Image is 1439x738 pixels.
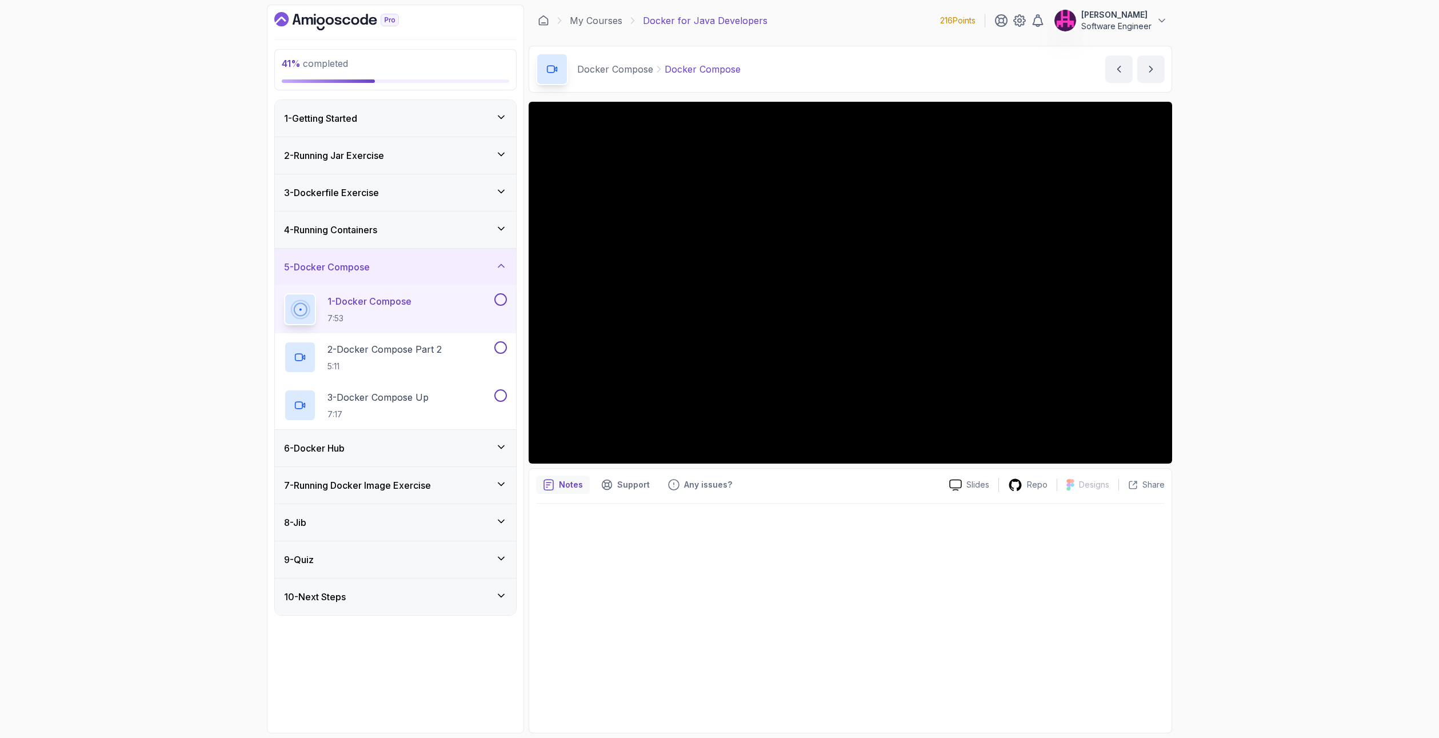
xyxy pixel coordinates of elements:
p: 5:11 [327,361,442,372]
p: Repo [1027,479,1048,490]
p: Docker Compose [665,62,741,76]
button: 9-Quiz [275,541,516,578]
button: next content [1137,55,1165,83]
a: Dashboard [274,12,425,30]
button: Share [1118,479,1165,490]
button: Feedback button [661,476,739,494]
h3: 6 - Docker Hub [284,441,345,455]
button: 2-Docker Compose Part 25:11 [284,341,507,373]
button: 1-Docker Compose7:53 [284,293,507,325]
h3: 1 - Getting Started [284,111,357,125]
h3: 2 - Running Jar Exercise [284,149,384,162]
button: user profile image[PERSON_NAME]Software Engineer [1054,9,1168,32]
span: 41 % [282,58,301,69]
p: Docker Compose [577,62,653,76]
p: Software Engineer [1081,21,1152,32]
p: 7:53 [327,313,411,324]
span: completed [282,58,348,69]
a: My Courses [570,14,622,27]
h3: 9 - Quiz [284,553,314,567]
button: 4-Running Containers [275,212,516,248]
button: previous content [1105,55,1133,83]
button: 3-Docker Compose Up7:17 [284,389,507,421]
button: 8-Jib [275,504,516,541]
p: 3 - Docker Compose Up [327,390,429,404]
button: 6-Docker Hub [275,430,516,466]
button: 1-Getting Started [275,100,516,137]
h3: 3 - Dockerfile Exercise [284,186,379,200]
h3: 5 - Docker Compose [284,260,370,274]
h3: 4 - Running Containers [284,223,377,237]
a: Slides [940,479,998,491]
a: Repo [999,478,1057,492]
p: Support [617,479,650,490]
button: notes button [536,476,590,494]
iframe: 1 - Docker Compose [529,102,1172,464]
img: user profile image [1054,10,1076,31]
h3: 10 - Next Steps [284,590,346,604]
p: Designs [1079,479,1109,490]
h3: 8 - Jib [284,516,306,529]
a: Dashboard [538,15,549,26]
p: Notes [559,479,583,490]
p: 1 - Docker Compose [327,294,411,308]
p: Share [1142,479,1165,490]
button: 5-Docker Compose [275,249,516,285]
p: [PERSON_NAME] [1081,9,1152,21]
p: 7:17 [327,409,429,420]
button: 10-Next Steps [275,579,516,615]
p: 216 Points [940,15,976,26]
p: Docker for Java Developers [643,14,768,27]
p: Slides [966,479,989,490]
p: Any issues? [684,479,732,490]
button: 7-Running Docker Image Exercise [275,467,516,504]
p: 2 - Docker Compose Part 2 [327,342,442,356]
button: 3-Dockerfile Exercise [275,174,516,211]
button: 2-Running Jar Exercise [275,137,516,174]
h3: 7 - Running Docker Image Exercise [284,478,431,492]
button: Support button [594,476,657,494]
